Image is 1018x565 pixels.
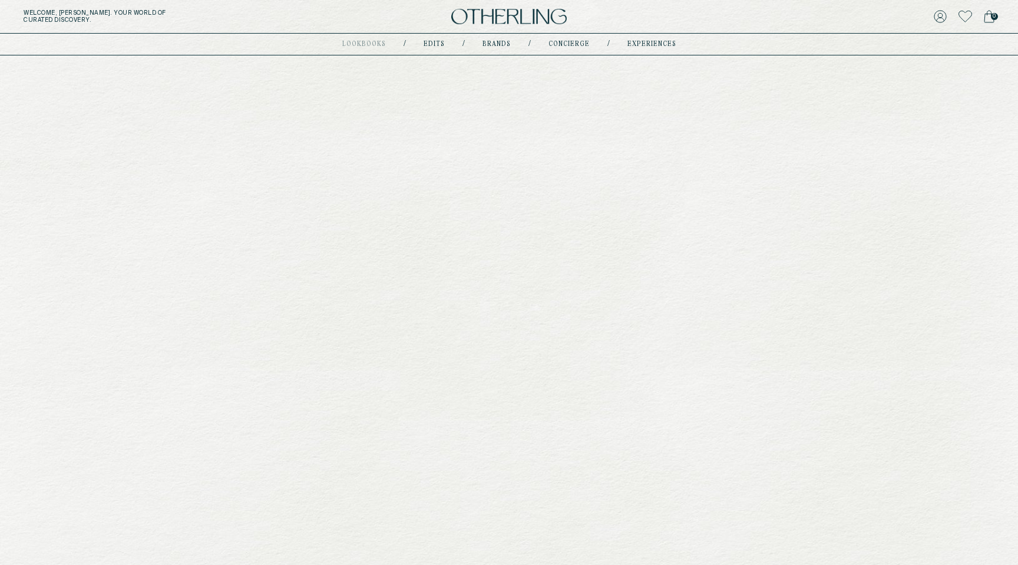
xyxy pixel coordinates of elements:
[451,9,567,25] img: logo
[548,41,590,47] a: concierge
[424,41,445,47] a: Edits
[627,41,676,47] a: experiences
[482,41,511,47] a: Brands
[24,9,315,24] h5: Welcome, [PERSON_NAME] . Your world of curated discovery.
[342,41,386,47] a: lookbooks
[462,40,465,49] div: /
[404,40,406,49] div: /
[528,40,531,49] div: /
[991,13,998,20] span: 0
[607,40,610,49] div: /
[984,8,994,25] a: 0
